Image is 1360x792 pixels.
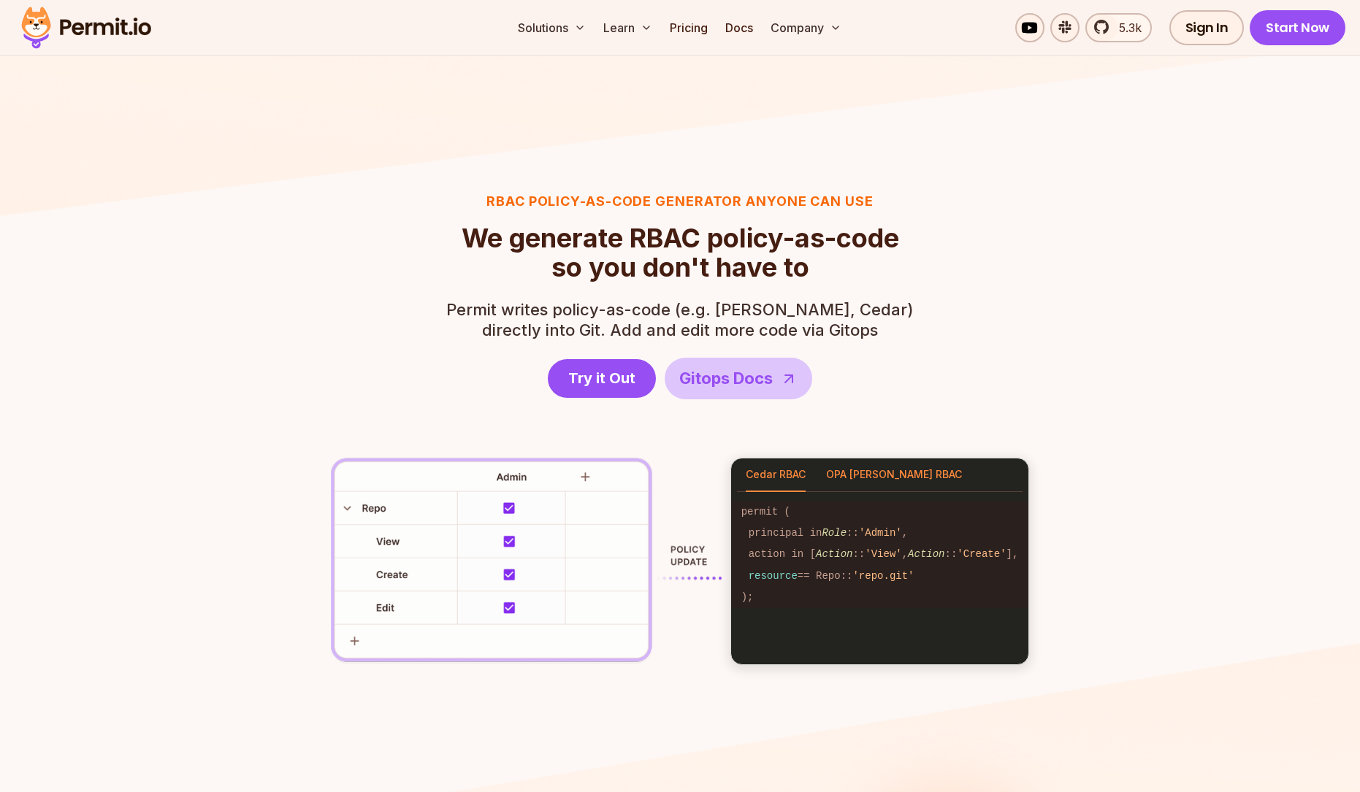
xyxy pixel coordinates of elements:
[719,13,759,42] a: Docs
[749,570,798,582] span: resource
[1169,10,1245,45] a: Sign In
[731,565,1029,586] code: == Repo::
[765,13,847,42] button: Company
[865,548,901,560] span: 'View'
[446,299,914,340] p: directly into Git. Add and edit more code via Gitops
[1110,19,1142,36] span: 5.3k
[462,223,899,282] h2: so you don't have to
[512,13,592,42] button: Solutions
[908,548,944,560] span: Action
[597,13,658,42] button: Learn
[957,548,1006,560] span: 'Create'
[852,570,914,582] span: 'repo.git'
[462,223,899,253] span: We generate RBAC policy-as-code
[679,366,773,391] span: Gitops Docs
[731,587,1029,608] code: );
[731,501,1029,522] code: permit (
[1250,10,1345,45] a: Start Now
[568,368,635,388] span: Try it Out
[826,458,962,492] button: OPA [PERSON_NAME] RBAC
[731,544,1029,565] code: action in [ :: , :: ],
[816,548,852,560] span: Action
[859,527,902,539] span: 'Admin'
[822,527,847,539] span: Role
[548,359,656,398] a: Try it Out
[446,191,914,212] h3: RBAC Policy-as-code generator anyone can use
[15,3,158,53] img: Permit logo
[1085,13,1152,42] a: 5.3k
[665,358,812,399] a: Gitops Docs
[746,458,806,492] button: Cedar RBAC
[446,299,914,320] span: Permit writes policy-as-code (e.g. [PERSON_NAME], Cedar)
[731,523,1029,544] code: principal in :: ,
[664,13,714,42] a: Pricing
